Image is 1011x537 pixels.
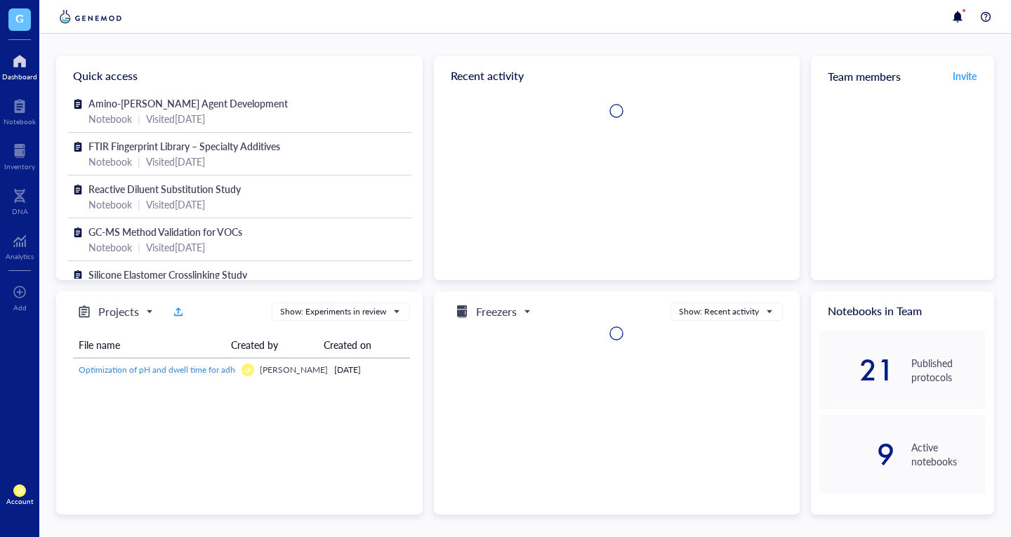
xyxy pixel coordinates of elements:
[434,56,800,95] div: Recent activity
[4,140,35,171] a: Inventory
[244,366,251,373] span: LR
[4,95,36,126] a: Notebook
[911,440,986,468] div: Active notebooks
[88,225,242,239] span: GC-MS Method Validation for VOCs
[146,154,205,169] div: Visited [DATE]
[88,111,132,126] div: Notebook
[819,359,894,381] div: 21
[15,9,24,27] span: G
[138,111,140,126] div: |
[138,197,140,212] div: |
[12,185,28,216] a: DNA
[2,50,37,81] a: Dashboard
[679,305,759,318] div: Show: Recent activity
[12,207,28,216] div: DNA
[911,356,986,384] div: Published protocols
[6,230,34,260] a: Analytics
[811,56,994,95] div: Team members
[6,252,34,260] div: Analytics
[88,267,247,281] span: Silicone Elastomer Crosslinking Study
[953,69,977,83] span: Invite
[225,332,318,358] th: Created by
[88,239,132,255] div: Notebook
[88,96,288,110] span: Amino-[PERSON_NAME] Agent Development
[98,303,139,320] h5: Projects
[819,443,894,465] div: 9
[146,197,205,212] div: Visited [DATE]
[280,305,386,318] div: Show: Experiments in review
[146,239,205,255] div: Visited [DATE]
[138,154,140,169] div: |
[952,65,977,87] button: Invite
[88,154,132,169] div: Notebook
[6,497,34,505] div: Account
[56,56,423,95] div: Quick access
[73,332,225,358] th: File name
[13,303,27,312] div: Add
[79,364,230,376] a: Optimization of pH and dwell time for adhesion improvement
[811,291,994,331] div: Notebooks in Team
[146,111,205,126] div: Visited [DATE]
[318,332,399,358] th: Created on
[56,8,125,25] img: genemod-logo
[88,197,132,212] div: Notebook
[334,364,404,376] div: [DATE]
[476,303,517,320] h5: Freezers
[4,117,36,126] div: Notebook
[16,487,23,495] span: LR
[88,139,280,153] span: FTIR Fingerprint Library – Specialty Additives
[2,72,37,81] div: Dashboard
[4,162,35,171] div: Inventory
[88,182,241,196] span: Reactive Diluent Substitution Study
[260,364,328,376] span: [PERSON_NAME]
[138,239,140,255] div: |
